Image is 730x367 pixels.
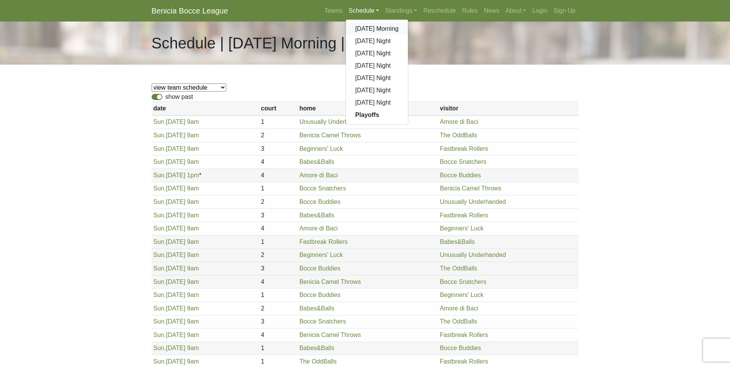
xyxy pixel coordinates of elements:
a: The OddBalls [440,318,477,325]
a: Sun.[DATE] 9am [153,305,199,312]
a: Benicia Bocce League [152,3,228,18]
span: Sun. [153,225,166,232]
td: 1 [259,182,297,195]
span: Sun. [153,199,166,205]
a: Fastbreak Rollers [440,332,488,338]
a: [DATE] Night [346,97,408,109]
span: Sun. [153,332,166,338]
span: Sun. [153,305,166,312]
td: 4 [259,168,297,182]
a: Rules [459,3,481,18]
th: home [297,102,438,115]
a: Schedule [346,3,382,18]
a: [DATE] Night [346,84,408,97]
span: Sun. [153,345,166,351]
a: Reschedule [420,3,459,18]
a: Benicia Camel Throws [299,332,361,338]
th: visitor [438,102,578,115]
a: Sun.[DATE] 9am [153,252,199,258]
a: Babes&Balls [299,158,334,165]
a: The OddBalls [299,358,337,365]
span: Sun. [153,358,166,365]
td: 1 [259,289,297,302]
a: Sun.[DATE] 9am [153,212,199,219]
a: Fastbreak Rollers [440,212,488,219]
a: Playoffs [346,109,408,121]
label: show past [165,92,193,102]
a: Sun.[DATE] 9am [153,132,199,138]
a: Sun.[DATE] 9am [153,118,199,125]
a: Sun.[DATE] 9am [153,145,199,152]
a: Amore di Baci [299,225,338,232]
a: Sun.[DATE] 9am [153,158,199,165]
span: Sun. [153,239,166,245]
a: Sun.[DATE] 9am [153,292,199,298]
span: Sun. [153,212,166,219]
td: 3 [259,262,297,275]
a: Bocce Buddies [299,292,341,298]
span: Sun. [153,292,166,298]
a: Sun.[DATE] 9am [153,279,199,285]
a: Amore di Baci [299,172,338,178]
a: Sun.[DATE] 9am [153,185,199,192]
a: Fastbreak Rollers [299,239,347,245]
a: Unusually Underhanded [299,118,366,125]
td: 2 [259,249,297,262]
td: 3 [259,315,297,329]
a: Amore di Baci [440,118,478,125]
a: Sun.[DATE] 9am [153,265,199,272]
a: Sun.[DATE] 9am [153,199,199,205]
a: Beginners' Luck [299,145,343,152]
span: Sun. [153,172,166,178]
a: Bocce Buddies [299,265,341,272]
a: Benicia Camel Throws [440,185,501,192]
div: Schedule [346,19,408,125]
strong: Playoffs [355,112,379,118]
a: News [481,3,503,18]
span: Sun. [153,158,166,165]
td: 3 [259,142,297,155]
td: 1 [259,235,297,249]
td: 2 [259,302,297,315]
a: [DATE] Morning [346,23,408,35]
a: Beginners' Luck [440,225,483,232]
a: Babes&Balls [299,212,334,219]
td: 4 [259,155,297,169]
span: Sun. [153,145,166,152]
a: Babes&Balls [299,345,334,351]
a: [DATE] Night [346,35,408,47]
a: Unusually Underhanded [440,199,506,205]
a: Sun.[DATE] 9am [153,318,199,325]
a: Bocce Snatchers [299,185,346,192]
th: date [152,102,259,115]
a: The OddBalls [440,265,477,272]
td: 2 [259,129,297,142]
a: The OddBalls [440,132,477,138]
span: Sun. [153,318,166,325]
h1: Schedule | [DATE] Morning | 2025 [152,34,384,52]
a: Sun.[DATE] 9am [153,332,199,338]
span: Sun. [153,132,166,138]
a: Sun.[DATE] 9am [153,239,199,245]
th: court [259,102,297,115]
a: Unusually Underhanded [440,252,506,258]
td: 3 [259,209,297,222]
a: Beginners' Luck [440,292,483,298]
span: Sun. [153,118,166,125]
a: Teams [321,3,346,18]
a: Bocce Buddies [440,172,481,178]
a: Sun.[DATE] 1pm [153,172,199,178]
a: [DATE] Night [346,72,408,84]
a: Sun.[DATE] 9am [153,345,199,351]
a: Sun.[DATE] 9am [153,358,199,365]
a: Fastbreak Rollers [440,145,488,152]
a: Benicia Camel Throws [299,279,361,285]
a: Standings [382,3,420,18]
td: 2 [259,195,297,209]
span: Sun. [153,185,166,192]
a: Login [529,3,550,18]
a: Fastbreak Rollers [440,358,488,365]
td: 4 [259,275,297,289]
span: Sun. [153,279,166,285]
a: Sign Up [551,3,579,18]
